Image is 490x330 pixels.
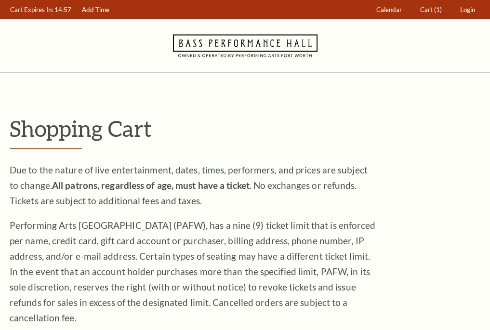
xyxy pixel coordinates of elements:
[78,0,114,19] a: Add Time
[54,6,71,13] span: 14:57
[10,6,53,13] span: Cart Expires In:
[460,6,475,13] span: Login
[52,180,250,191] strong: All patrons, regardless of age, must have a ticket
[10,164,368,206] span: Due to the nature of live entertainment, dates, times, performers, and prices are subject to chan...
[456,0,480,19] a: Login
[434,6,442,13] span: (1)
[376,6,402,13] span: Calendar
[10,218,376,326] p: Performing Arts [GEOGRAPHIC_DATA] (PAFW), has a nine (9) ticket limit that is enforced per name, ...
[416,0,447,19] a: Cart (1)
[420,6,433,13] span: Cart
[372,0,407,19] a: Calendar
[10,116,480,141] p: Shopping Cart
